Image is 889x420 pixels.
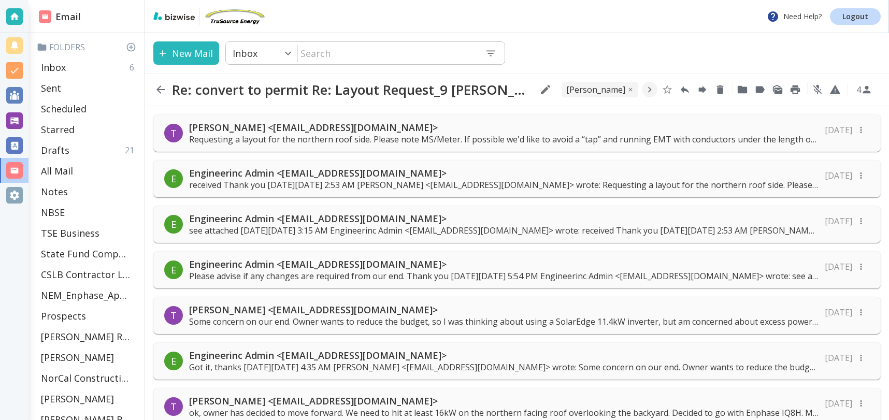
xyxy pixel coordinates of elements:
[566,84,625,95] p: [PERSON_NAME]
[189,212,819,225] p: Engineerinc Admin <[EMAIL_ADDRESS][DOMAIN_NAME]>
[852,77,877,102] button: See Participants
[41,123,75,136] p: Starred
[825,215,852,227] p: [DATE]
[825,170,852,181] p: [DATE]
[41,351,114,364] p: [PERSON_NAME]
[298,42,477,64] input: Search
[695,82,710,97] button: Forward
[170,127,177,139] p: T
[189,361,819,373] p: Got it, thanks [DATE][DATE] 4:35 AM [PERSON_NAME] <[EMAIL_ADDRESS][DOMAIN_NAME]> wrote: Some conc...
[153,12,195,20] img: bizwise
[189,316,819,327] p: Some concern on our end. Owner wants to reduce the budget, so I was thinking about using a SolarE...
[189,167,819,179] p: Engineerinc Admin <[EMAIL_ADDRESS][DOMAIN_NAME]>
[41,393,114,405] p: [PERSON_NAME]
[189,258,819,270] p: Engineerinc Admin <[EMAIL_ADDRESS][DOMAIN_NAME]>
[41,61,66,74] p: Inbox
[712,82,728,97] button: Delete
[204,8,266,25] img: TruSource Energy, Inc.
[825,352,852,364] p: [DATE]
[233,47,257,60] p: Inbox
[842,13,868,20] p: Logout
[189,270,819,282] p: Please advise if any changes are required from our end. Thank you [DATE][DATE] 5:54 PM Engineerin...
[41,144,69,156] p: Drafts
[41,248,130,260] p: State Fund Compensation
[825,398,852,409] p: [DATE]
[37,223,140,243] div: TSE Business
[41,206,65,219] p: NBSE
[770,82,785,97] button: Mark as Unread
[752,82,768,97] button: Set Tag
[41,103,87,115] p: Scheduled
[153,41,219,65] button: New Mail
[37,347,140,368] div: [PERSON_NAME]
[810,82,825,97] button: Mute Thread
[189,407,819,418] p: ok, owner has decided to move forward. We need to hit at least 16kW on the northern facing roof o...
[37,306,140,326] div: Prospects
[825,307,852,318] p: [DATE]
[37,181,140,202] div: Notes
[39,10,81,24] h2: Email
[787,82,803,97] button: Print All
[171,355,176,367] p: E
[41,268,130,281] p: CSLB Contractor License
[830,8,881,25] a: Logout
[130,62,138,73] p: 6
[172,81,531,98] h2: Re: convert to permit Re: Layout Request_9 [PERSON_NAME] Alamo Ca
[41,227,99,239] p: TSE Business
[189,225,819,236] p: see attached [DATE][DATE] 3:15 AM Engineerinc Admin <[EMAIL_ADDRESS][DOMAIN_NAME]> wrote: receive...
[189,349,819,361] p: Engineerinc Admin <[EMAIL_ADDRESS][DOMAIN_NAME]>
[37,326,140,347] div: [PERSON_NAME] Residence
[37,119,140,140] div: Starred
[37,368,140,388] div: NorCal Construction
[39,10,51,23] img: DashboardSidebarEmail.svg
[41,310,86,322] p: Prospects
[41,289,130,301] p: NEM_Enphase_Applications
[41,82,61,94] p: Sent
[827,82,843,97] button: Report Spam
[37,202,140,223] div: NBSE
[37,285,140,306] div: NEM_Enphase_Applications
[37,57,140,78] div: Inbox6
[856,84,861,95] p: 4
[171,172,176,185] p: E
[37,264,140,285] div: CSLB Contractor License
[189,134,819,145] p: Requesting a layout for the northern roof side. Please note MS/Meter. If possible we'd like to av...
[735,82,750,97] button: Move to Folder
[37,161,140,181] div: All Mail
[189,179,819,191] p: received Thank you [DATE][DATE] 2:53 AM [PERSON_NAME] <[EMAIL_ADDRESS][DOMAIN_NAME]> wrote: Reque...
[170,309,177,322] p: T
[677,82,693,97] button: Reply
[189,395,819,407] p: [PERSON_NAME] <[EMAIL_ADDRESS][DOMAIN_NAME]>
[125,144,138,156] p: 21
[41,372,130,384] p: NorCal Construction
[825,124,852,136] p: [DATE]
[171,264,176,276] p: E
[170,400,177,413] p: T
[37,78,140,98] div: Sent
[767,10,822,23] p: Need Help?
[37,140,140,161] div: Drafts21
[37,41,140,53] p: Folders
[37,388,140,409] div: [PERSON_NAME]
[189,121,819,134] p: [PERSON_NAME] <[EMAIL_ADDRESS][DOMAIN_NAME]>
[41,165,73,177] p: All Mail
[37,243,140,264] div: State Fund Compensation
[171,218,176,230] p: E
[41,330,130,343] p: [PERSON_NAME] Residence
[41,185,68,198] p: Notes
[37,98,140,119] div: Scheduled
[189,303,819,316] p: [PERSON_NAME] <[EMAIL_ADDRESS][DOMAIN_NAME]>
[825,261,852,272] p: [DATE]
